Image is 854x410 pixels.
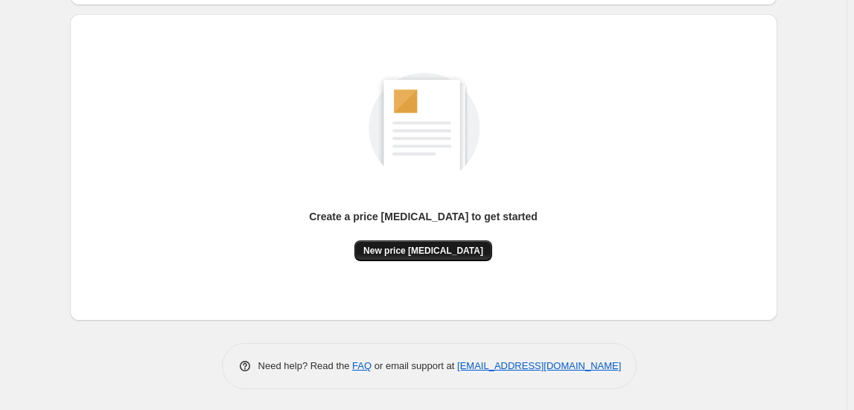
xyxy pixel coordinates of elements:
[309,209,538,224] p: Create a price [MEDICAL_DATA] to get started
[372,360,457,371] span: or email support at
[258,360,353,371] span: Need help? Read the
[457,360,621,371] a: [EMAIL_ADDRESS][DOMAIN_NAME]
[354,240,492,261] button: New price [MEDICAL_DATA]
[363,245,483,257] span: New price [MEDICAL_DATA]
[352,360,372,371] a: FAQ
